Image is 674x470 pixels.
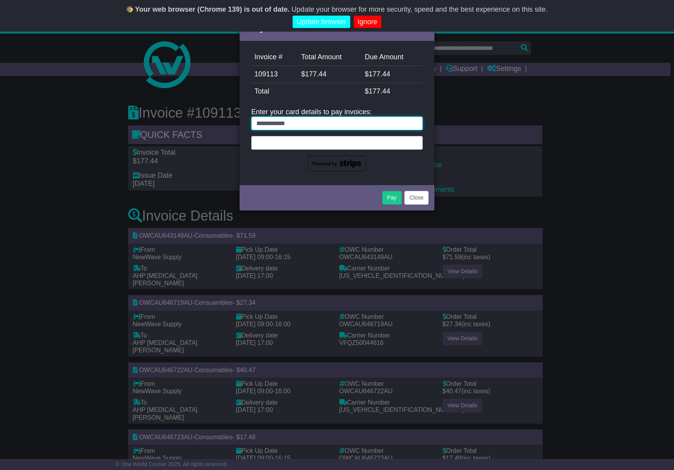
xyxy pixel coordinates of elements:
[291,5,547,13] span: Update your browser for more security, speed and the best experience on this site.
[298,66,362,83] td: $
[404,191,429,205] button: Close
[256,139,418,145] iframe: Secure card payment input frame
[305,70,326,78] span: 177.44
[369,87,390,95] span: 177.44
[354,16,381,28] a: Ignore
[369,70,390,78] span: 177.44
[251,66,298,83] td: 109113
[298,49,362,66] td: Total Amount
[251,108,423,171] div: Enter your card details to pay invoices:
[362,49,423,66] td: Due Amount
[362,66,423,83] td: $
[251,49,298,66] td: Invoice #
[382,191,402,205] button: Pay
[251,83,362,100] td: Total
[362,83,423,100] td: $
[308,155,366,172] img: powered-by-stripe.png
[135,5,290,13] b: Your web browser (Chrome 139) is out of date.
[293,16,350,28] a: Update browser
